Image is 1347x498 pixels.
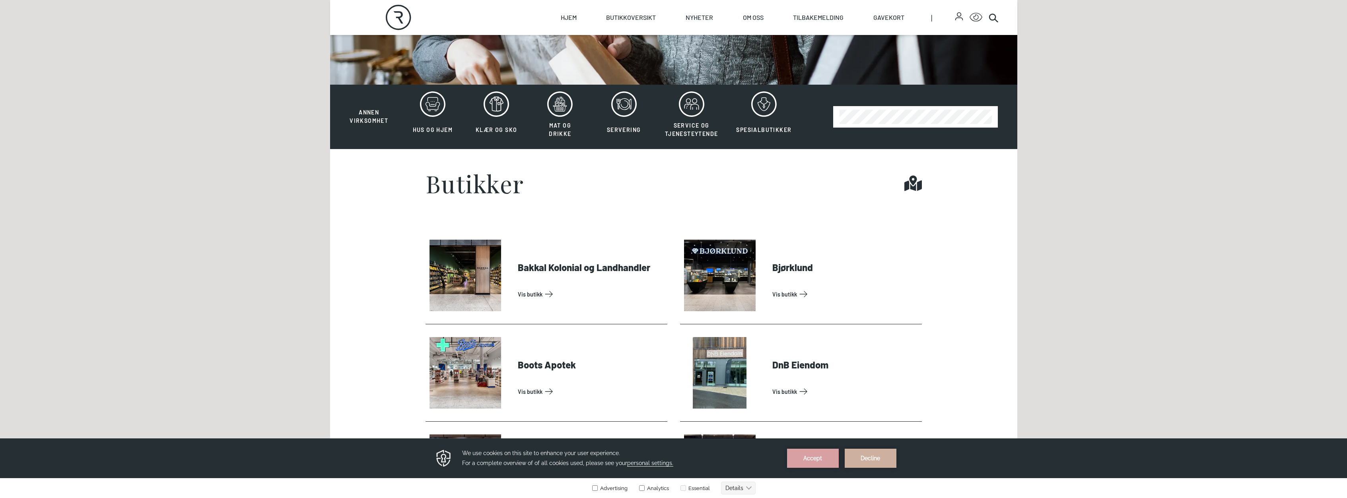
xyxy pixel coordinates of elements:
[728,91,800,143] button: Spesialbutikker
[413,126,453,133] span: Hus og hjem
[518,385,664,398] a: Vis Butikk: Boots Apotek
[529,91,591,143] button: Mat og drikke
[970,11,982,24] button: Open Accessibility Menu
[736,126,791,133] span: Spesialbutikker
[725,47,743,53] text: Details
[772,288,919,300] a: Vis Butikk: Bjørklund
[549,122,571,137] span: Mat og drikke
[465,91,527,143] button: Klær og sko
[721,43,756,56] button: Details
[680,47,686,52] input: Essential
[518,288,664,300] a: Vis Butikk: Bakkal Kolonial og Landhandler
[476,126,517,133] span: Klær og sko
[426,171,524,195] h1: Butikker
[665,122,718,137] span: Service og tjenesteytende
[462,10,777,30] h3: We use cookies on this site to enhance your user experience. For a complete overview of of all co...
[402,91,464,143] button: Hus og hjem
[772,385,919,398] a: Vis Butikk: DnB Eiendom
[592,47,628,53] label: Advertising
[679,47,710,53] label: Essential
[338,91,400,125] button: Annen virksomhet
[592,47,598,52] input: Advertising
[638,47,669,53] label: Analytics
[639,47,645,52] input: Analytics
[657,91,727,143] button: Service og tjenesteytende
[845,10,896,29] button: Decline
[350,109,388,124] span: Annen virksomhet
[627,21,673,28] span: personal settings.
[787,10,839,29] button: Accept
[607,126,641,133] span: Servering
[593,91,655,143] button: Servering
[435,10,452,29] img: Privacy reminder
